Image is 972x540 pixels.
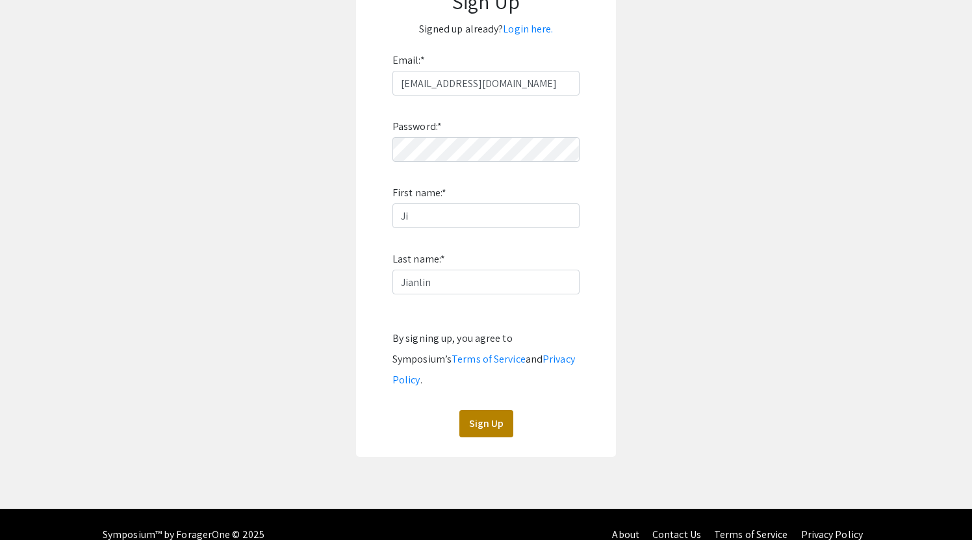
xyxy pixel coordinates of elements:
[459,410,513,437] button: Sign Up
[392,183,446,203] label: First name:
[392,249,445,270] label: Last name:
[392,352,575,387] a: Privacy Policy
[369,19,603,40] p: Signed up already?
[392,116,442,137] label: Password:
[392,50,425,71] label: Email:
[392,328,580,391] div: By signing up, you agree to Symposium’s and .
[503,22,553,36] a: Login here.
[452,352,526,366] a: Terms of Service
